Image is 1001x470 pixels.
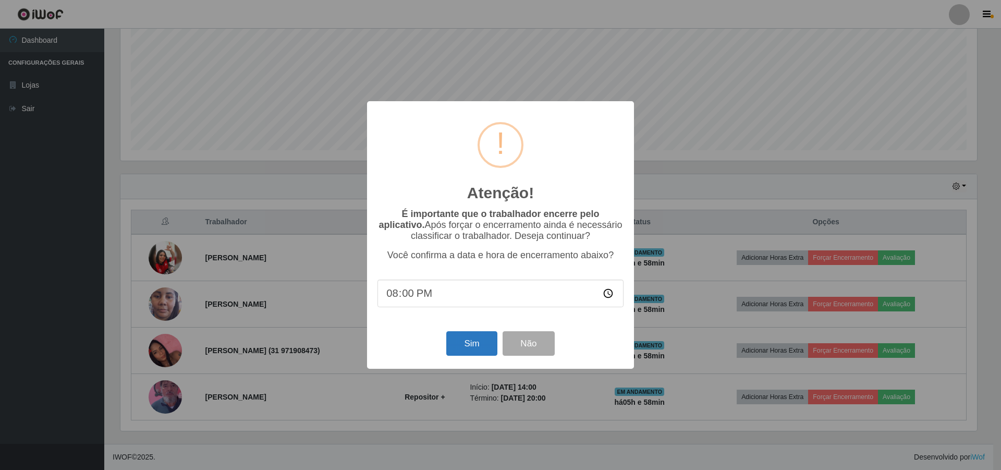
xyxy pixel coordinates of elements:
p: Após forçar o encerramento ainda é necessário classificar o trabalhador. Deseja continuar? [377,209,624,242]
button: Não [503,331,554,356]
h2: Atenção! [467,184,534,202]
button: Sim [446,331,497,356]
p: Você confirma a data e hora de encerramento abaixo? [377,250,624,261]
b: É importante que o trabalhador encerre pelo aplicativo. [379,209,599,230]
